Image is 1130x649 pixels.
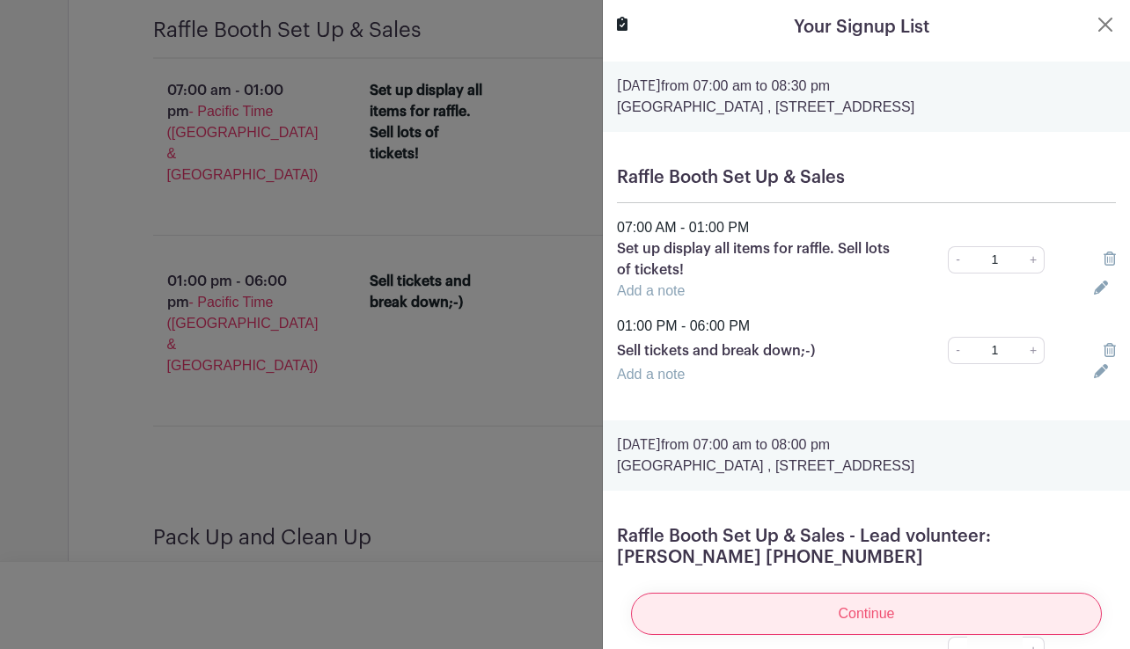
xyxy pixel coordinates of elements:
p: [GEOGRAPHIC_DATA] , [STREET_ADDRESS] [617,456,1116,477]
p: from 07:00 am to 08:00 pm [617,434,1116,456]
h5: Raffle Booth Set Up & Sales [617,167,1116,188]
h5: Raffle Booth Set Up & Sales - Lead volunteer: [PERSON_NAME] [PHONE_NUMBER] [617,526,1116,568]
strong: [DATE] [617,79,661,93]
p: from 07:00 am to 08:30 pm [617,76,1116,97]
input: Continue [631,593,1102,635]
a: Add a note [617,367,685,382]
div: 07:00 AM - 01:00 PM [606,217,1126,238]
a: + [1023,337,1045,364]
div: 01:00 PM - 06:00 PM [606,316,1126,337]
p: Sell tickets and break down;-) [617,340,899,361]
a: - [948,337,967,364]
a: - [948,246,967,273]
strong: [DATE] [617,438,661,452]
a: Add a note [617,283,685,298]
h5: Your Signup List [794,14,929,40]
p: Set up display all items for raffle. Sell lots of tickets! [617,238,899,281]
button: Close [1095,14,1116,35]
a: + [1023,246,1045,273]
p: [GEOGRAPHIC_DATA] , [STREET_ADDRESS] [617,97,1116,118]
